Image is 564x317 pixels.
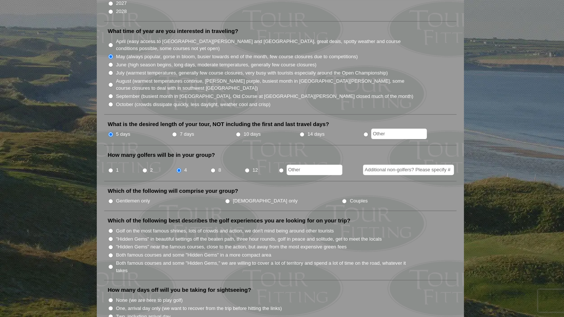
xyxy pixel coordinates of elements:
[116,197,150,205] label: Gentlemen only
[150,166,153,174] label: 2
[108,151,215,159] label: How many golfers will be in your group?
[233,197,297,205] label: [DEMOGRAPHIC_DATA] only
[218,166,221,174] label: 8
[244,131,261,138] label: 10 days
[287,165,342,175] input: Other
[116,93,413,100] label: September (busiest month in [GEOGRAPHIC_DATA], Old Course at [GEOGRAPHIC_DATA][PERSON_NAME] close...
[116,251,271,259] label: Both famous courses and some "Hidden Gems" in a more compact area
[116,8,127,15] label: 2028
[108,217,350,224] label: Which of the following best describes the golf experiences you are looking for on your trip?
[116,38,414,52] label: April (easy access to [GEOGRAPHIC_DATA][PERSON_NAME] and [GEOGRAPHIC_DATA], great deals, spotty w...
[116,166,119,174] label: 1
[108,286,251,294] label: How many days off will you be taking for sightseeing?
[116,77,414,92] label: August (warmest temperatures continue, [PERSON_NAME] purple, busiest month in [GEOGRAPHIC_DATA][P...
[350,197,367,205] label: Couples
[253,166,258,174] label: 12
[371,129,427,139] input: Other
[307,131,324,138] label: 14 days
[116,260,414,274] label: Both famous courses and some "Hidden Gems," we are willing to cover a lot of territory and spend ...
[116,69,388,77] label: July (warmest temperatures, generally few course closures, very busy with tourists especially aro...
[116,227,334,235] label: Golf on the most famous shrines, lots of crowds and action, we don't mind being around other tour...
[116,297,183,304] label: None (we are here to play golf)
[363,165,454,175] input: Additional non-golfers? Please specify #
[116,101,271,108] label: October (crowds dissipate quickly, less daylight, weather cool and crisp)
[180,131,194,138] label: 7 days
[116,61,317,69] label: June (high season begins, long days, moderate temperatures, generally few course closures)
[116,243,347,251] label: "Hidden Gems" near the famous courses, close to the action, but away from the most expensive gree...
[116,53,358,60] label: May (always popular, gorse in bloom, busier towards end of the month, few course closures due to ...
[108,120,329,128] label: What is the desired length of your tour, NOT including the first and last travel days?
[108,27,238,35] label: What time of year are you interested in traveling?
[108,187,238,195] label: Which of the following will comprise your group?
[116,131,131,138] label: 5 days
[116,305,282,312] label: One, arrival day only (we want to recover from the trip before hitting the links)
[184,166,187,174] label: 4
[116,235,382,243] label: "Hidden Gems" in beautiful settings off the beaten path, three hour rounds, golf in peace and sol...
